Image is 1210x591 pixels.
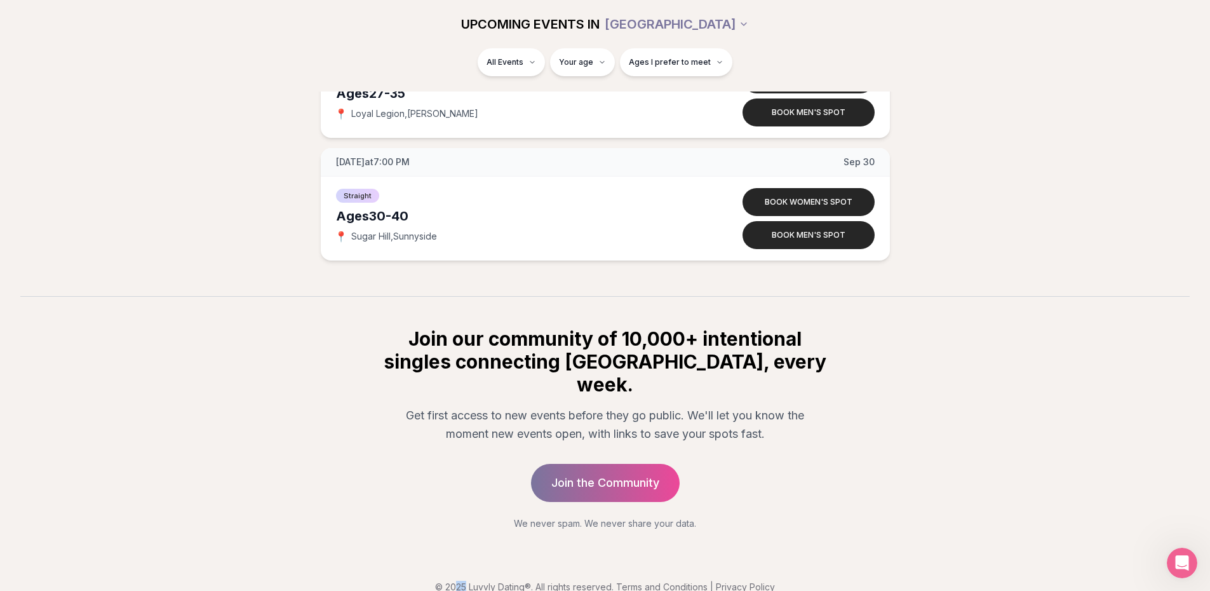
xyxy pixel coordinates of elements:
span: 📍 [336,231,346,241]
span: UPCOMING EVENTS IN [461,15,600,33]
span: 📍 [336,109,346,119]
iframe: Intercom live chat [1167,548,1197,578]
button: Your age [550,48,615,76]
p: Get first access to new events before they go public. We'll let you know the moment new events op... [392,406,819,444]
h2: Join our community of 10,000+ intentional singles connecting [GEOGRAPHIC_DATA], every week. [382,327,829,396]
span: Sep 30 [844,156,875,168]
span: Your age [559,57,593,67]
button: [GEOGRAPHIC_DATA] [605,10,749,38]
div: Ages 27-35 [336,85,694,102]
button: Book men's spot [743,98,875,126]
button: Book men's spot [743,221,875,249]
span: Straight [336,189,379,203]
button: All Events [478,48,545,76]
button: Ages I prefer to meet [620,48,732,76]
div: Ages 30-40 [336,207,694,225]
span: Ages I prefer to meet [629,57,711,67]
a: Join the Community [531,464,680,502]
span: Loyal Legion , [PERSON_NAME] [351,107,478,120]
span: All Events [487,57,523,67]
button: Book women's spot [743,188,875,216]
span: [DATE] at 7:00 PM [336,156,410,168]
span: Sugar Hill , Sunnyside [351,230,437,243]
p: We never spam. We never share your data. [382,517,829,530]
